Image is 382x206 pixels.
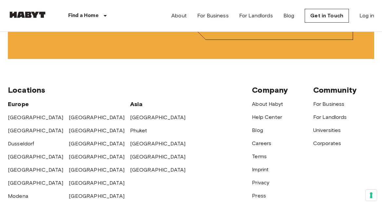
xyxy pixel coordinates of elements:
[252,193,266,199] a: Press
[366,190,377,201] button: Your consent preferences for tracking technologies
[283,12,295,20] a: Blog
[313,85,357,95] span: Community
[305,9,349,23] a: Get in Touch
[69,180,124,186] a: [GEOGRAPHIC_DATA]
[8,114,64,121] a: [GEOGRAPHIC_DATA]
[130,140,186,147] a: [GEOGRAPHIC_DATA]
[130,101,143,108] span: Asia
[252,127,263,133] a: Blog
[8,154,64,160] a: [GEOGRAPHIC_DATA]
[197,12,229,20] a: For Business
[359,12,374,20] a: Log in
[69,140,124,147] a: [GEOGRAPHIC_DATA]
[8,140,34,147] a: Dusseldorf
[239,12,273,20] a: For Landlords
[252,179,269,186] a: Privacy
[8,127,64,134] a: [GEOGRAPHIC_DATA]
[252,85,288,95] span: Company
[8,167,64,173] a: [GEOGRAPHIC_DATA]
[313,101,345,107] a: For Business
[252,114,282,120] a: Help Center
[313,114,347,120] a: For Landlords
[252,153,267,159] a: Terms
[8,193,28,199] a: Modena
[69,167,124,173] a: [GEOGRAPHIC_DATA]
[313,140,341,146] a: Corporates
[130,127,147,134] a: Phuket
[8,180,64,186] a: [GEOGRAPHIC_DATA]
[130,154,186,160] a: [GEOGRAPHIC_DATA]
[252,140,271,146] a: Careers
[252,101,283,107] a: About Habyt
[69,193,124,199] a: [GEOGRAPHIC_DATA]
[171,12,187,20] a: About
[313,127,341,133] a: Universities
[130,114,186,121] a: [GEOGRAPHIC_DATA]
[252,166,269,173] a: Imprint
[8,85,45,95] span: Locations
[130,167,186,173] a: [GEOGRAPHIC_DATA]
[69,127,124,134] a: [GEOGRAPHIC_DATA]
[8,101,29,108] span: Europe
[69,114,124,121] a: [GEOGRAPHIC_DATA]
[68,12,99,20] p: Find a Home
[8,11,47,18] img: Habyt
[69,154,124,160] a: [GEOGRAPHIC_DATA]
